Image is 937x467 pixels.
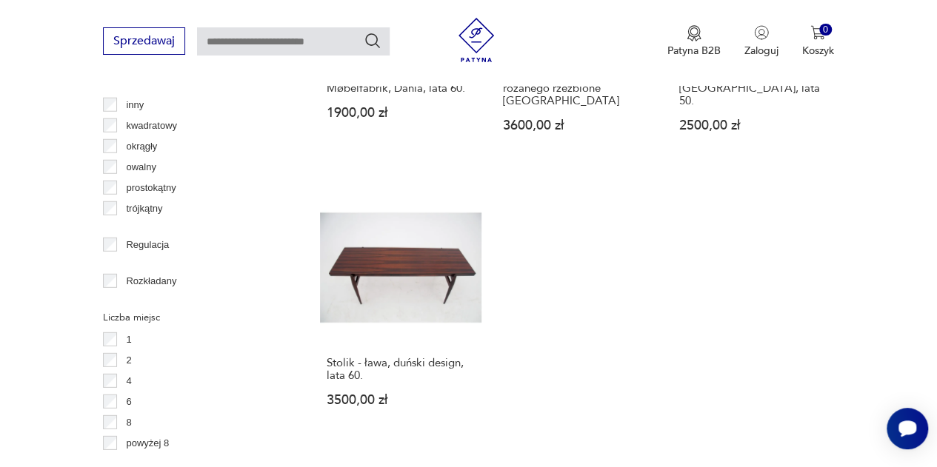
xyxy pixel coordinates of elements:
[103,309,284,326] p: Liczba miejsc
[667,25,721,58] a: Ikona medaluPatyna B2B
[126,273,176,289] p: Rozkładany
[126,180,176,196] p: prostokątny
[679,119,827,132] p: 2500,00 zł
[126,201,162,217] p: trójkątny
[503,70,651,107] h3: Stoliki, stołki z drewna różanego rzeźbione [GEOGRAPHIC_DATA]
[327,107,475,119] p: 1900,00 zł
[126,159,156,175] p: owalny
[364,32,381,50] button: Szukaj
[126,435,169,451] p: powyżej 8
[327,70,475,95] h3: Tekowy stolik kawowy, Haslev Møbelfabrik, Dania, lata 60.
[887,408,928,449] iframe: Smartsupp widget button
[679,70,827,107] h3: Stolik kawowy, [GEOGRAPHIC_DATA], lata 50.
[687,25,701,41] img: Ikona medalu
[802,25,834,58] button: 0Koszyk
[503,119,651,132] p: 3600,00 zł
[103,27,185,55] button: Sprzedawaj
[667,44,721,58] p: Patyna B2B
[327,394,475,406] p: 3500,00 zł
[126,332,131,348] p: 1
[754,25,769,40] img: Ikonka użytkownika
[667,25,721,58] button: Patyna B2B
[103,37,185,47] a: Sprzedawaj
[454,18,498,62] img: Patyna - sklep z meblami i dekoracjami vintage
[126,414,131,431] p: 8
[126,97,144,113] p: inny
[126,237,169,253] p: Regulacja
[819,24,832,36] div: 0
[810,25,825,40] img: Ikona koszyka
[327,357,475,382] h3: Stolik - ława, duński design, lata 60.
[802,44,834,58] p: Koszyk
[126,352,131,369] p: 2
[126,373,131,389] p: 4
[126,138,157,155] p: okrągły
[744,44,778,58] p: Zaloguj
[126,118,177,134] p: kwadratowy
[320,184,481,436] a: Stolik - ława, duński design, lata 60.Stolik - ława, duński design, lata 60.3500,00 zł
[126,394,131,410] p: 6
[744,25,778,58] button: Zaloguj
